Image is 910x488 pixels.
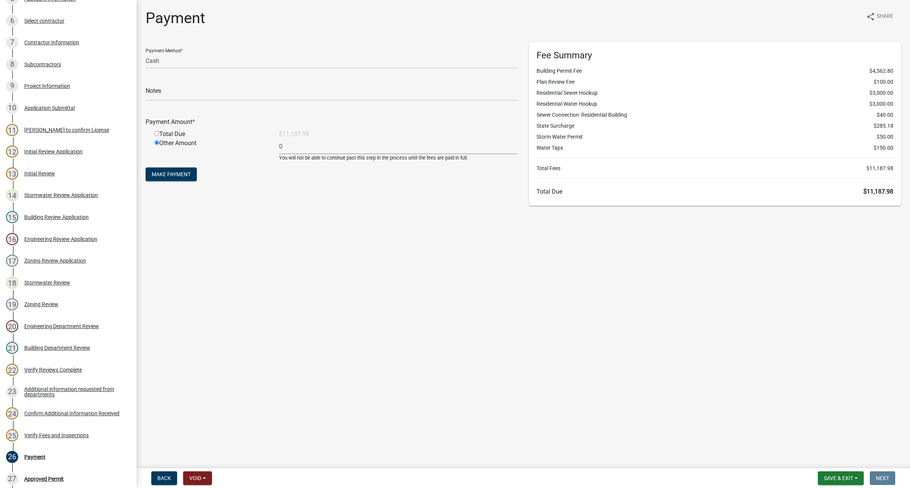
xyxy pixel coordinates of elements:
span: Share [877,12,893,21]
div: 20 [6,320,18,332]
span: $3,000.00 [869,100,893,108]
span: $40.00 [877,111,893,119]
li: Residential Water Hookup [537,100,893,108]
button: Make Payment [146,167,197,181]
div: 14 [6,189,18,201]
h6: Fee Summary [537,50,893,61]
button: shareShare [860,9,899,24]
li: Residential Sewer Hookup [537,89,893,97]
span: Void [189,475,201,481]
div: 19 [6,298,18,310]
div: 18 [6,277,18,289]
div: Stormwater Review Application [24,192,98,198]
li: Plan Review Fee [537,78,893,86]
div: 24 [6,407,18,419]
div: 15 [6,211,18,223]
li: Building Permit Fee [537,67,893,75]
div: 22 [6,364,18,376]
span: $11,187.98 [866,164,893,172]
div: Subcontractors [24,62,61,67]
div: Verify Fees and Inspections [24,433,89,438]
button: Void [183,471,212,485]
span: $4,562.80 [869,67,893,75]
div: Initial Review Application [24,149,83,154]
span: $11,187.98 [863,188,893,195]
div: Initial Review [24,171,55,176]
div: Confirm Additional Information Received [24,411,119,416]
button: Save & Exit [818,471,864,485]
span: $150.00 [874,144,893,152]
span: $3,000.00 [869,89,893,97]
div: 7 [6,36,18,48]
span: Back [157,475,171,481]
span: Save & Exit [824,475,853,481]
div: 6 [6,15,18,27]
li: Sewer Connection: Residential Building [537,111,893,119]
div: 27 [6,473,18,485]
div: 23 [6,386,18,398]
div: Payment [24,454,45,460]
div: 17 [6,255,18,267]
div: 26 [6,451,18,463]
div: Payment Amount [140,117,523,127]
div: Project Information [24,83,70,89]
span: Next [876,475,889,481]
div: Engineering Review Application [24,236,97,242]
div: 13 [6,167,18,180]
li: Storm Water Permit [537,133,893,141]
div: Stormwater Review [24,280,70,285]
div: [PERSON_NAME] to confirm License [24,127,109,133]
button: Next [870,471,895,485]
div: 21 [6,342,18,354]
div: 9 [6,80,18,92]
li: Total Fees [537,164,893,172]
div: 10 [6,102,18,114]
span: $50.00 [877,133,893,141]
div: 16 [6,233,18,245]
button: Back [151,471,177,485]
h1: Payment [146,9,205,27]
div: 8 [6,58,18,70]
div: Additional information requested from departments [24,386,124,397]
div: Contractor Information [24,40,79,45]
li: State Surcharge [537,122,893,130]
h6: Total Due [537,188,893,195]
i: share [866,12,875,21]
div: You will not be able to continue past this step in the process until the fees are paid in full. [279,154,518,161]
div: Other Amount [149,139,273,161]
div: Application Submittal [24,105,75,111]
div: 25 [6,429,18,441]
span: $100.00 [874,78,893,86]
div: Verify Reviews Complete [24,367,82,372]
div: Total Due [149,130,273,139]
div: Building Department Review [24,345,90,350]
div: Building Review Application [24,214,89,220]
div: Zoning Review Application [24,258,86,263]
li: Water Taps [537,144,893,152]
div: Engineering Department Review [24,324,99,329]
div: Select contractor [24,18,64,23]
div: Approved Permit [24,476,64,482]
div: Zoning Review [24,302,58,307]
span: $285.18 [874,122,893,130]
div: 12 [6,145,18,158]
span: Make Payment [152,171,191,177]
div: 11 [6,124,18,136]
